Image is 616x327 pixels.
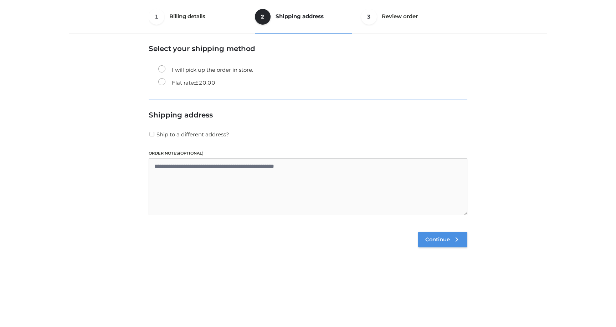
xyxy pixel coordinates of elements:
span: £ [195,79,199,86]
label: Flat rate: [158,78,215,87]
input: Ship to a different address? [149,132,155,136]
bdi: 20.00 [195,79,215,86]
h3: Shipping address [149,111,467,119]
h3: Select your shipping method [149,44,467,53]
label: Order notes [149,150,467,157]
span: (optional) [179,151,204,156]
span: Ship to a different address? [156,131,229,138]
a: Continue [418,232,467,247]
span: Continue [425,236,450,243]
label: I will pick up the order in store. [158,65,253,75]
